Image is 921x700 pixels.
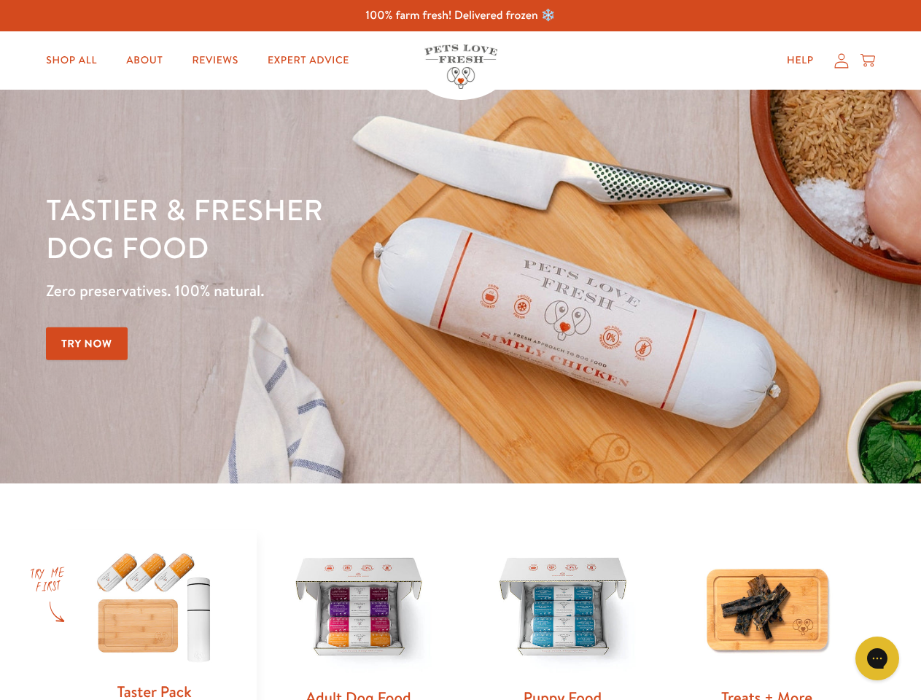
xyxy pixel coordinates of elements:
[848,631,906,685] iframe: Gorgias live chat messenger
[256,46,361,75] a: Expert Advice
[34,46,109,75] a: Shop All
[46,327,128,360] a: Try Now
[424,44,497,89] img: Pets Love Fresh
[114,46,174,75] a: About
[46,190,599,266] h1: Tastier & fresher dog food
[46,278,599,304] p: Zero preservatives. 100% natural.
[775,46,825,75] a: Help
[180,46,249,75] a: Reviews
